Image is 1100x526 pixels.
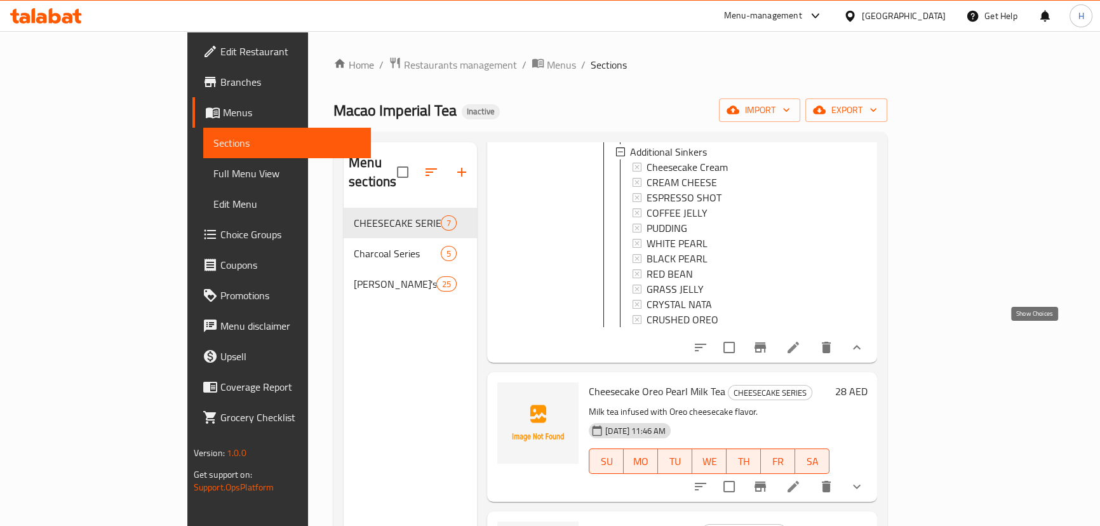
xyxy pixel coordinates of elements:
a: Upsell [192,341,371,372]
a: Menus [532,57,576,73]
h6: 28 AED [835,382,867,400]
span: [PERSON_NAME]'s Favorite Items [354,276,436,292]
span: Cheesecake Cream [647,159,728,175]
a: Coupons [192,250,371,280]
span: Sections [591,57,627,72]
span: WE [697,452,721,471]
span: import [729,102,790,118]
a: Support.OpsPlatform [194,479,274,496]
span: COFFEE JELLY [647,205,708,220]
div: CHEESECAKE SERIES [728,385,812,400]
span: Coverage Report [220,379,361,394]
span: Select to update [716,473,742,500]
span: Select to update [716,334,742,361]
span: RED BEAN [647,266,693,281]
a: Menus [192,97,371,128]
h2: Menu sections [349,153,397,191]
span: Full Menu View [213,166,361,181]
span: Sections [213,135,361,151]
span: Promotions [220,288,361,303]
img: Cheesecake Oreo Pearl Milk Tea [497,382,579,464]
button: show more [842,332,872,363]
button: sort-choices [685,471,716,502]
div: items [441,246,457,261]
button: MO [624,448,658,474]
div: items [441,215,457,231]
span: MO [629,452,653,471]
button: import [719,98,800,122]
a: Full Menu View [203,158,371,189]
span: Grocery Checklist [220,410,361,425]
a: Coverage Report [192,372,371,402]
span: FR [766,452,790,471]
span: CRYSTAL NATA [647,297,712,312]
button: delete [811,471,842,502]
nav: Menu sections [344,203,477,304]
a: Promotions [192,280,371,311]
span: WHITE PEARL [647,236,708,251]
span: Coupons [220,257,361,273]
a: Branches [192,67,371,97]
button: delete [811,332,842,363]
button: Add section [446,157,477,187]
a: Edit Restaurant [192,36,371,67]
nav: breadcrumb [333,57,887,73]
span: CHEESECAKE SERIES [728,386,812,400]
span: PUDDING [647,220,687,236]
button: TU [658,448,692,474]
a: Grocery Checklist [192,402,371,433]
a: Edit Menu [203,189,371,219]
span: BLACK PEARL [647,251,708,266]
button: SU [589,448,624,474]
div: CHEESECAKE SERIES7 [344,208,477,238]
button: export [805,98,887,122]
button: show more [842,471,872,502]
span: Restaurants management [404,57,517,72]
a: Restaurants management [389,57,517,73]
div: [PERSON_NAME]'s Favorite Items25 [344,269,477,299]
span: Get support on: [194,466,252,483]
li: / [581,57,586,72]
span: SA [800,452,824,471]
span: CREAM CHEESE [647,175,717,190]
li: / [379,57,384,72]
div: [GEOGRAPHIC_DATA] [862,9,946,23]
button: SA [795,448,829,474]
span: SU [594,452,619,471]
span: export [815,102,877,118]
span: Cheesecake Oreo Pearl Milk Tea [589,382,725,401]
div: Inactive [462,104,500,119]
span: 7 [441,217,456,229]
span: GRASS JELLY [647,281,704,297]
span: ESPRESSO SHOT [647,190,721,205]
button: sort-choices [685,332,716,363]
span: Menus [547,57,576,72]
li: / [522,57,527,72]
span: TH [732,452,756,471]
a: Edit menu item [786,340,801,355]
span: Version: [194,445,225,461]
span: Menus [223,105,361,120]
a: Edit menu item [786,479,801,494]
div: Pinoy's Favorite Items [354,276,436,292]
button: FR [761,448,795,474]
button: WE [692,448,727,474]
div: Menu-management [724,8,802,24]
span: Macao Imperial Tea [333,96,457,125]
span: Edit Menu [213,196,361,212]
span: 1.0.0 [227,445,246,461]
span: Menu disclaimer [220,318,361,334]
span: 5 [441,248,456,260]
span: Inactive [462,106,500,117]
span: Charcoal Series [354,246,441,261]
span: H [1078,9,1083,23]
p: Milk tea infused with Oreo cheesecake flavor. [589,404,829,420]
span: CHEESECAKE SERIES [354,215,441,231]
span: [DATE] 11:46 AM [600,425,671,437]
div: items [436,276,457,292]
span: Edit Restaurant [220,44,361,59]
svg: Show Choices [849,479,864,494]
button: Branch-specific-item [745,471,775,502]
a: Choice Groups [192,219,371,250]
